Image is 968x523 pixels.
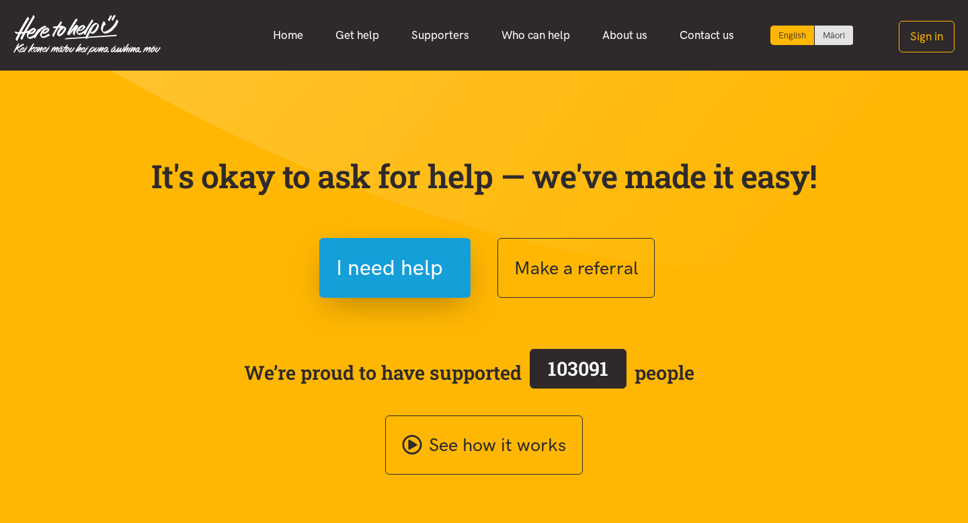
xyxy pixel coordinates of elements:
button: Sign in [899,21,955,52]
div: Language toggle [770,26,854,45]
a: See how it works [385,415,583,475]
a: 103091 [522,346,635,399]
p: It's okay to ask for help — we've made it easy! [148,157,820,196]
button: Make a referral [497,238,655,298]
a: Supporters [395,21,485,50]
a: Switch to Te Reo Māori [815,26,853,45]
img: Home [13,15,161,55]
div: Current language [770,26,815,45]
span: I need help [336,251,443,285]
button: I need help [319,238,471,298]
a: Get help [319,21,395,50]
a: Home [257,21,319,50]
a: About us [586,21,663,50]
span: We’re proud to have supported people [244,346,694,399]
a: Who can help [485,21,586,50]
span: 103091 [548,356,608,381]
a: Contact us [663,21,750,50]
